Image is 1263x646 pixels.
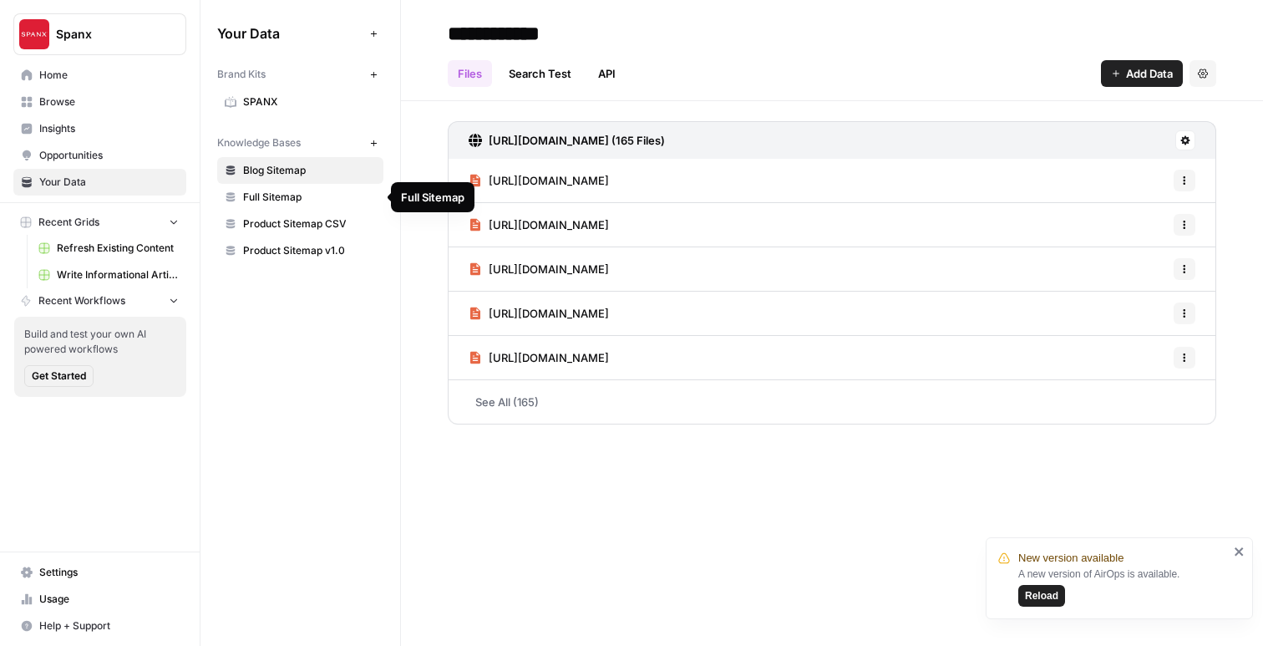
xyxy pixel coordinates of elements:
span: Your Data [217,23,363,43]
button: Workspace: Spanx [13,13,186,55]
button: Add Data [1101,60,1183,87]
a: [URL][DOMAIN_NAME] (165 Files) [469,122,665,159]
a: Refresh Existing Content [31,235,186,262]
a: [URL][DOMAIN_NAME] [469,247,609,291]
a: Browse [13,89,186,115]
span: New version available [1018,550,1124,567]
a: Usage [13,586,186,613]
a: Product Sitemap CSV [217,211,383,237]
span: Help + Support [39,618,179,633]
a: SPANX [217,89,383,115]
span: Brand Kits [217,67,266,82]
span: Opportunities [39,148,179,163]
a: [URL][DOMAIN_NAME] [469,203,609,247]
a: Home [13,62,186,89]
span: Knowledge Bases [217,135,301,150]
span: [URL][DOMAIN_NAME] [489,261,609,277]
span: Write Informational Article [57,267,179,282]
span: [URL][DOMAIN_NAME] [489,216,609,233]
span: Product Sitemap v1.0 [243,243,376,258]
span: Spanx [56,26,157,43]
a: Insights [13,115,186,142]
a: Blog Sitemap [217,157,383,184]
button: Reload [1018,585,1065,607]
span: Get Started [32,369,86,384]
a: Opportunities [13,142,186,169]
a: [URL][DOMAIN_NAME] [469,336,609,379]
span: Add Data [1126,65,1173,82]
button: Help + Support [13,613,186,639]
button: Get Started [24,365,94,387]
button: close [1234,545,1245,558]
span: Full Sitemap [243,190,376,205]
span: [URL][DOMAIN_NAME] [489,172,609,189]
img: Spanx Logo [19,19,49,49]
span: Settings [39,565,179,580]
button: Recent Workflows [13,288,186,313]
a: Your Data [13,169,186,196]
span: Browse [39,94,179,109]
div: A new version of AirOps is available. [1018,567,1229,607]
span: Your Data [39,175,179,190]
a: Product Sitemap v1.0 [217,237,383,264]
a: Settings [13,559,186,586]
span: Product Sitemap CSV [243,216,376,231]
a: Search Test [499,60,581,87]
span: Refresh Existing Content [57,241,179,256]
a: [URL][DOMAIN_NAME] [469,159,609,202]
span: Build and test your own AI powered workflows [24,327,176,357]
span: Usage [39,592,179,607]
span: Reload [1025,588,1058,603]
span: Recent Workflows [38,293,125,308]
a: [URL][DOMAIN_NAME] [469,292,609,335]
span: Blog Sitemap [243,163,376,178]
span: Home [39,68,179,83]
a: API [588,60,626,87]
span: [URL][DOMAIN_NAME] [489,305,609,322]
span: Insights [39,121,179,136]
span: [URL][DOMAIN_NAME] [489,349,609,366]
span: SPANX [243,94,376,109]
a: Write Informational Article [31,262,186,288]
a: Files [448,60,492,87]
button: Recent Grids [13,210,186,235]
a: See All (165) [448,380,1216,424]
h3: [URL][DOMAIN_NAME] (165 Files) [489,132,665,149]
span: Recent Grids [38,215,99,230]
a: Full Sitemap [217,184,383,211]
